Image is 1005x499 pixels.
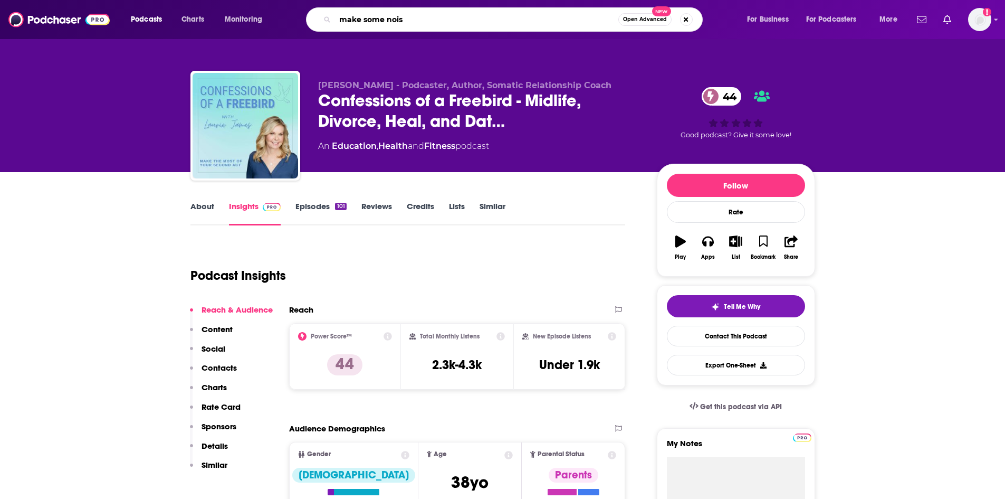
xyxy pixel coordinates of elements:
span: Parental Status [538,451,585,458]
button: Follow [667,174,805,197]
a: Get this podcast via API [681,394,791,420]
a: Charts [175,11,210,28]
button: Play [667,229,694,267]
img: Podchaser - Follow, Share and Rate Podcasts [8,10,110,30]
button: open menu [217,11,276,28]
p: Charts [202,382,227,392]
span: 44 [712,87,742,106]
h3: 2.3k-4.3k [432,357,482,373]
a: Pro website [793,432,811,442]
div: Rate [667,201,805,223]
div: Parents [549,468,598,483]
h1: Podcast Insights [190,268,286,284]
span: 38 yo [451,472,489,493]
a: InsightsPodchaser Pro [229,201,281,225]
span: Age [434,451,447,458]
button: Details [190,441,228,460]
a: Episodes101 [295,201,346,225]
label: My Notes [667,438,805,457]
span: Tell Me Why [724,303,760,311]
div: Share [784,254,798,260]
button: Apps [694,229,722,267]
button: Social [190,344,225,363]
img: Podchaser Pro [793,434,811,442]
p: 44 [327,354,362,375]
input: Search podcasts, credits, & more... [335,11,618,28]
button: Rate Card [190,402,241,421]
button: tell me why sparkleTell Me Why [667,295,805,317]
p: Social [202,344,225,354]
button: open menu [799,11,872,28]
img: Podchaser Pro [263,203,281,211]
a: Show notifications dropdown [913,11,931,29]
img: User Profile [968,8,991,31]
p: Content [202,324,233,334]
button: open menu [740,11,802,28]
div: 101 [335,203,346,210]
span: New [652,6,671,16]
p: Details [202,441,228,451]
span: and [408,141,424,151]
div: List [732,254,740,260]
button: Charts [190,382,227,402]
div: Search podcasts, credits, & more... [316,7,713,32]
p: Reach & Audience [202,305,273,315]
button: Share [777,229,805,267]
span: Monitoring [225,12,262,27]
div: 44Good podcast? Give it some love! [657,80,815,146]
button: Sponsors [190,421,236,441]
span: Gender [307,451,331,458]
div: Bookmark [751,254,776,260]
button: List [722,229,749,267]
h3: Under 1.9k [539,357,600,373]
div: An podcast [318,140,489,153]
button: Export One-Sheet [667,355,805,375]
a: Contact This Podcast [667,326,805,346]
button: Bookmark [750,229,777,267]
span: For Business [747,12,789,27]
div: Apps [701,254,715,260]
a: Fitness [424,141,455,151]
button: open menu [123,11,176,28]
button: Reach & Audience [190,305,273,324]
span: Get this podcast via API [700,402,782,411]
a: About [190,201,214,225]
h2: New Episode Listens [533,333,591,340]
img: Confessions of a Freebird - Midlife, Divorce, Heal, and Date Differently with Somatic Experiencin... [193,73,298,178]
h2: Audience Demographics [289,423,385,434]
p: Sponsors [202,421,236,431]
div: [DEMOGRAPHIC_DATA] [292,468,415,483]
h2: Total Monthly Listens [420,333,480,340]
h2: Reach [289,305,313,315]
a: Credits [407,201,434,225]
a: Health [378,141,408,151]
a: Similar [480,201,505,225]
button: Content [190,324,233,344]
p: Rate Card [202,402,241,412]
span: More [879,12,897,27]
span: Good podcast? Give it some love! [681,131,791,139]
span: , [377,141,378,151]
span: Charts [181,12,204,27]
a: Reviews [361,201,392,225]
button: Contacts [190,363,237,382]
button: Similar [190,460,227,479]
button: open menu [872,11,911,28]
span: Logged in as dbartlett [968,8,991,31]
span: Podcasts [131,12,162,27]
a: 44 [702,87,742,106]
span: [PERSON_NAME] - Podcaster, Author, Somatic Relationship Coach [318,80,611,90]
a: Education [332,141,377,151]
a: Lists [449,201,465,225]
button: Show profile menu [968,8,991,31]
div: Play [675,254,686,260]
p: Similar [202,460,227,470]
span: Open Advanced [623,17,667,22]
img: tell me why sparkle [711,303,720,311]
svg: Add a profile image [983,8,991,16]
p: Contacts [202,363,237,373]
h2: Power Score™ [311,333,352,340]
a: Show notifications dropdown [939,11,955,29]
